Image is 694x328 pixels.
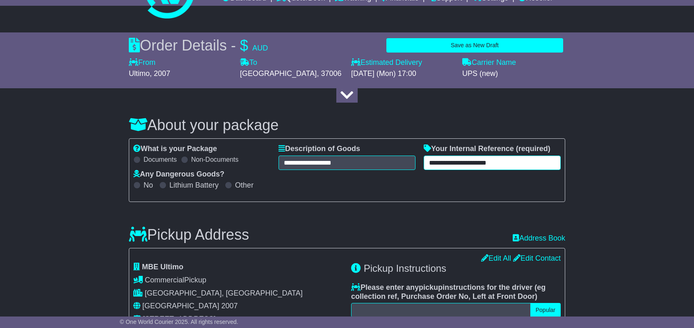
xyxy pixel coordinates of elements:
span: [GEOGRAPHIC_DATA] [142,302,219,310]
label: Description of Goods [279,145,360,154]
a: Edit All [481,254,511,262]
a: Edit Contact [513,254,561,262]
span: , 37006 [317,69,341,78]
label: What is your Package [133,145,217,154]
span: Commercial [145,276,184,284]
a: Address Book [513,234,565,243]
div: Pickup [133,276,343,285]
span: [GEOGRAPHIC_DATA], [GEOGRAPHIC_DATA] [145,289,303,297]
h3: About your package [129,117,565,133]
span: pickup [419,283,443,291]
span: AUD [252,44,268,52]
span: MBE Ultimo [142,263,183,271]
label: Any Dangerous Goods? [133,170,224,179]
label: Your Internal Reference (required) [424,145,550,154]
div: [DATE] (Mon) 17:00 [351,69,454,78]
span: © One World Courier 2025. All rights reserved. [120,319,238,325]
label: To [240,58,257,67]
div: UPS (new) [462,69,565,78]
label: Documents [144,156,177,163]
label: From [129,58,155,67]
label: Please enter any instructions for the driver ( ) [351,283,561,301]
span: Ultimo [129,69,150,78]
label: Lithium Battery [169,181,219,190]
div: [STREET_ADDRESS] [143,315,216,324]
label: Carrier Name [462,58,516,67]
span: , 2007 [150,69,170,78]
span: [GEOGRAPHIC_DATA] [240,69,317,78]
button: Save as New Draft [386,38,563,53]
label: Estimated Delivery [351,58,454,67]
span: eg collection ref, Purchase Order No, Left at Front Door [351,283,546,300]
label: No [144,181,153,190]
label: Other [235,181,253,190]
button: Popular [530,303,561,317]
span: Pickup Instructions [364,263,446,274]
label: Non-Documents [191,156,239,163]
div: Order Details - [129,37,268,54]
span: 2007 [221,302,237,310]
span: $ [240,37,248,54]
h3: Pickup Address [129,227,249,243]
